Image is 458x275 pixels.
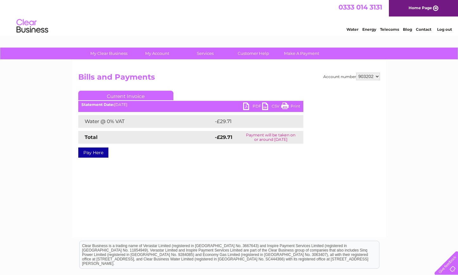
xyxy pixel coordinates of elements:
a: Blog [403,27,412,32]
a: Water [346,27,358,32]
a: My Clear Business [83,48,135,59]
td: -£29.71 [213,115,291,128]
h2: Bills and Payments [78,73,380,85]
img: logo.png [16,16,48,36]
strong: -£29.71 [215,134,232,140]
a: PDF [243,102,262,112]
a: 0333 014 3131 [339,3,382,11]
td: Water @ 0% VAT [78,115,213,128]
a: Services [179,48,231,59]
a: Pay Here [78,147,108,158]
div: [DATE] [78,102,303,107]
div: Clear Business is a trading name of Verastar Limited (registered in [GEOGRAPHIC_DATA] No. 3667643... [80,3,379,31]
a: Current Invoice [78,91,173,100]
a: Contact [416,27,431,32]
b: Statement Date: [81,102,114,107]
strong: Total [85,134,98,140]
a: Energy [362,27,376,32]
a: CSV [262,102,281,112]
a: Log out [437,27,452,32]
div: Account number [323,73,380,80]
a: Print [281,102,300,112]
a: Customer Help [227,48,280,59]
a: Make A Payment [275,48,328,59]
td: Payment will be taken on or around [DATE] [238,131,303,144]
a: My Account [131,48,183,59]
a: Telecoms [380,27,399,32]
